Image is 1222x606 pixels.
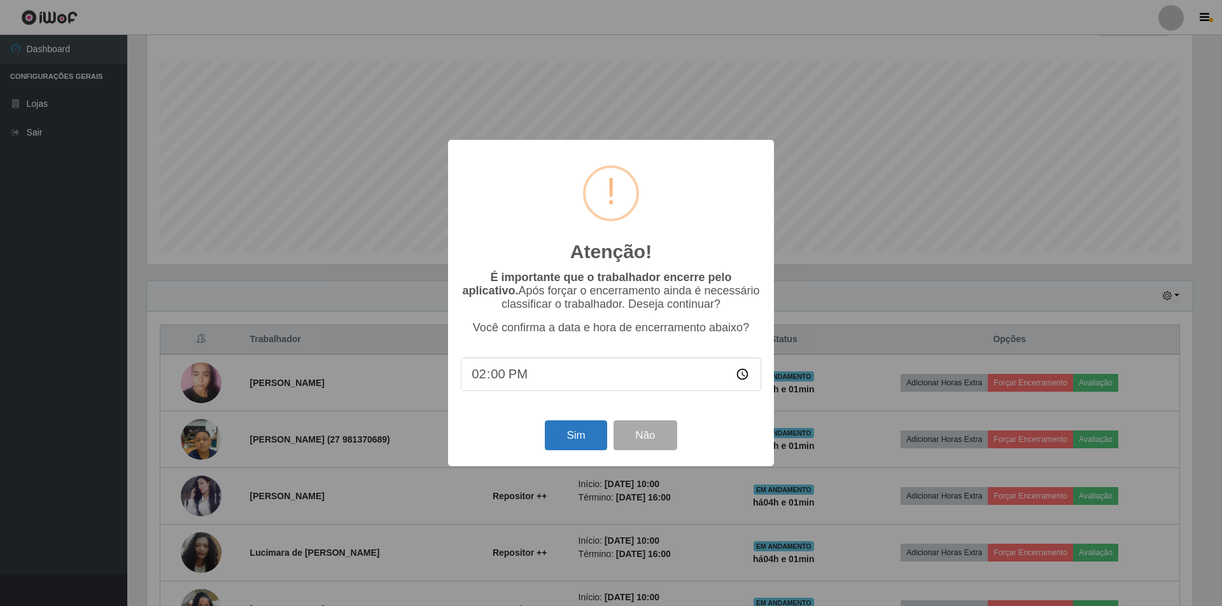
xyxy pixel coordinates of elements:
[545,420,607,450] button: Sim
[461,271,761,311] p: Após forçar o encerramento ainda é necessário classificar o trabalhador. Deseja continuar?
[570,240,652,263] h2: Atenção!
[461,321,761,334] p: Você confirma a data e hora de encerramento abaixo?
[462,271,731,297] b: É importante que o trabalhador encerre pelo aplicativo.
[614,420,677,450] button: Não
